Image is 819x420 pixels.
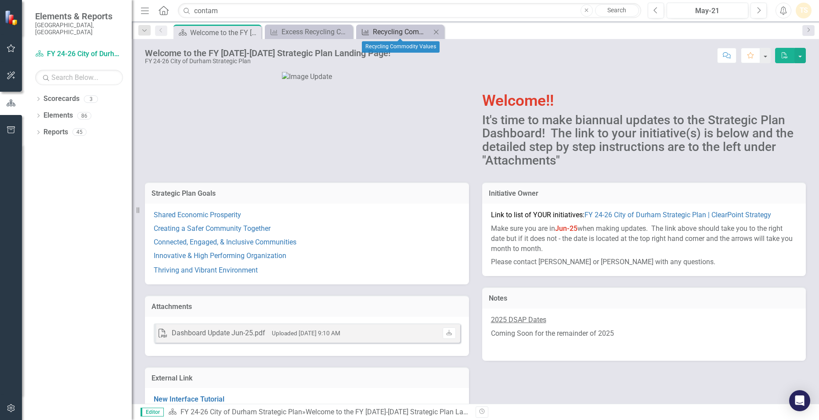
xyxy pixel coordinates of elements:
[267,26,350,37] a: Excess Recycling Contamination Tonnage
[168,407,469,417] div: »
[358,26,431,37] a: Recycling Commodity Values
[43,127,68,137] a: Reports
[35,49,123,59] a: FY 24-26 City of Durham Strategic Plan
[35,70,123,85] input: Search Below...
[4,10,20,25] img: ClearPoint Strategy
[584,211,771,219] a: FY 24-26 City of Durham Strategic Plan | ClearPoint Strategy
[667,3,749,18] button: May-21
[154,395,224,403] a: New Interface Tutorial
[77,112,91,119] div: 86
[172,328,265,338] div: Dashboard Update Jun-25.pdf
[482,92,554,110] span: Welcome!!
[72,129,87,136] div: 45
[43,94,79,104] a: Scorecards
[145,58,390,65] div: FY 24-26 City of Durham Strategic Plan
[145,48,390,58] div: Welcome to the FY [DATE]-[DATE] Strategic Plan Landing Page!
[43,111,73,121] a: Elements
[670,6,746,16] div: May-21
[306,408,500,416] div: Welcome to the FY [DATE]-[DATE] Strategic Plan Landing Page!
[190,27,259,38] div: Welcome to the FY [DATE]-[DATE] Strategic Plan Landing Page!
[482,114,806,168] h2: It's time to make biannual updates to the Strategic Plan Dashboard! The link to your initiative(s...
[154,211,241,219] a: Shared Economic Prosperity
[491,327,797,341] p: Coming Soon for the remainder of 2025
[362,41,440,53] div: Recycling Commodity Values
[796,3,812,18] button: TS
[491,211,771,219] span: Link to list of YOUR initiatives:
[180,408,302,416] a: FY 24-26 City of Durham Strategic Plan
[154,266,258,274] a: Thriving and Vibrant Environment
[154,238,296,246] a: Connected, Engaged, & Inclusive Communities
[281,26,350,37] div: Excess Recycling Contamination Tonnage
[489,294,800,302] h3: Notes
[154,251,286,260] a: Innovative & High Performing Organization
[373,26,431,37] div: Recycling Commodity Values
[489,190,800,197] h3: Initiative Owner
[84,95,98,103] div: 3
[141,408,164,416] span: Editor
[555,224,577,233] strong: Jun-25
[35,22,123,36] small: [GEOGRAPHIC_DATA], [GEOGRAPHIC_DATA]
[152,303,462,311] h3: Attachments
[154,224,271,233] a: Creating a Safer Community Together
[789,390,810,411] div: Open Intercom Messenger
[491,255,797,267] p: Please contact [PERSON_NAME] or [PERSON_NAME] with any questions.
[152,374,462,382] h3: External Link
[491,316,546,324] u: 2025 DSAP Dates
[35,11,123,22] span: Elements & Reports
[282,72,332,82] img: Image Update
[178,3,641,18] input: Search ClearPoint...
[272,330,340,337] small: Uploaded [DATE] 9:10 AM
[595,4,639,17] a: Search
[491,222,797,256] p: Make sure you are in when making updates. The link above should take you to the right date but if...
[152,190,462,197] h3: Strategic Plan Goals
